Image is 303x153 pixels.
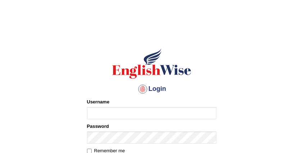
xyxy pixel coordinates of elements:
[87,98,110,105] label: Username
[111,47,193,80] img: Logo of English Wise sign in for intelligent practice with AI
[87,83,216,95] h4: Login
[87,123,109,130] label: Password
